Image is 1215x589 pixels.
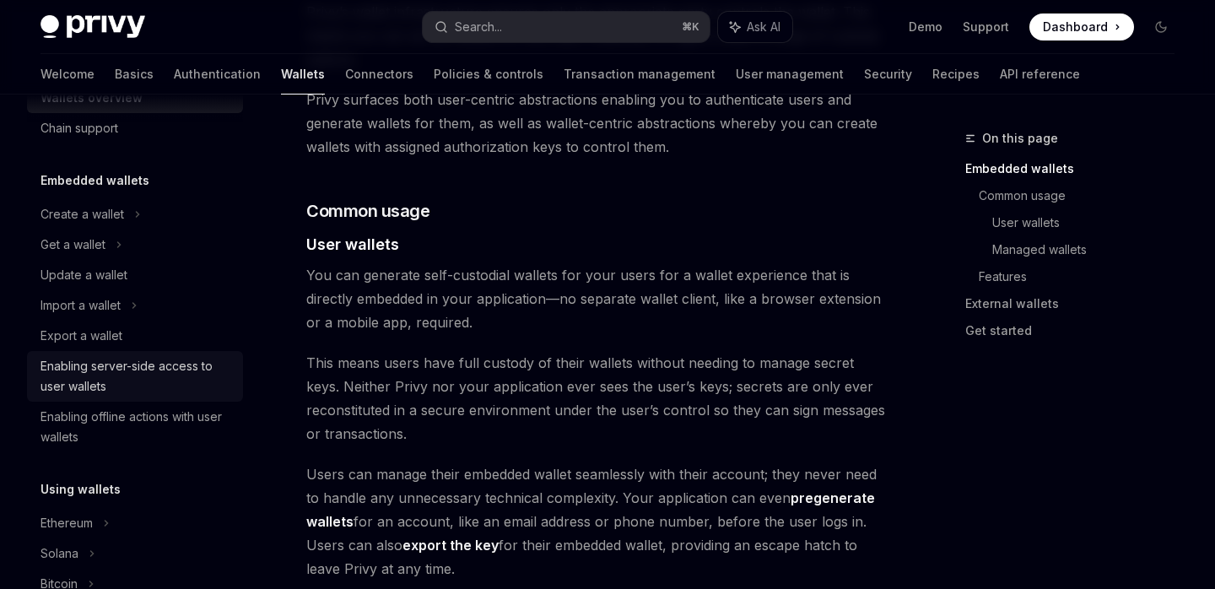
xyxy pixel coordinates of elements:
a: Transaction management [564,54,715,95]
a: Chain support [27,113,243,143]
a: Connectors [345,54,413,95]
a: Security [864,54,912,95]
a: Support [963,19,1009,35]
span: ⌘ K [682,20,699,34]
span: Ask AI [747,19,780,35]
a: Policies & controls [434,54,543,95]
div: Get a wallet [40,235,105,255]
div: Create a wallet [40,204,124,224]
a: Get started [965,317,1188,344]
span: This means users have full custody of their wallets without needing to manage secret keys. Neithe... [306,351,888,446]
span: You can generate self-custodial wallets for your users for a wallet experience that is directly e... [306,263,888,334]
a: Enabling server-side access to user wallets [27,351,243,402]
a: User management [736,54,844,95]
span: Privy surfaces both user-centric abstractions enabling you to authenticate users and generate wal... [306,88,888,159]
a: Demo [909,19,942,35]
a: export the key [402,537,499,554]
button: Toggle dark mode [1147,14,1174,41]
a: Managed wallets [992,236,1188,263]
a: Features [979,263,1188,290]
a: pregenerate wallets [306,489,875,531]
a: Common usage [979,182,1188,209]
a: Basics [115,54,154,95]
button: Search...⌘K [423,12,709,42]
span: Common usage [306,199,429,223]
a: Enabling offline actions with user wallets [27,402,243,452]
a: Dashboard [1029,14,1134,41]
a: Authentication [174,54,261,95]
a: API reference [1000,54,1080,95]
a: Welcome [40,54,94,95]
div: Update a wallet [40,265,127,285]
a: Update a wallet [27,260,243,290]
a: Embedded wallets [965,155,1188,182]
div: Chain support [40,118,118,138]
button: Ask AI [718,12,792,42]
a: Recipes [932,54,980,95]
div: Enabling offline actions with user wallets [40,407,233,447]
div: Export a wallet [40,326,122,346]
span: Users can manage their embedded wallet seamlessly with their account; they never need to handle a... [306,462,888,581]
div: Search... [455,17,502,37]
h5: Embedded wallets [40,170,149,191]
span: On this page [982,128,1058,149]
div: Ethereum [40,513,93,533]
img: dark logo [40,15,145,39]
a: Export a wallet [27,321,243,351]
div: Import a wallet [40,295,121,316]
h5: Using wallets [40,479,121,500]
a: Wallets [281,54,325,95]
span: Dashboard [1043,19,1108,35]
span: User wallets [306,233,399,256]
div: Solana [40,543,78,564]
a: External wallets [965,290,1188,317]
div: Enabling server-side access to user wallets [40,356,233,397]
a: User wallets [992,209,1188,236]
